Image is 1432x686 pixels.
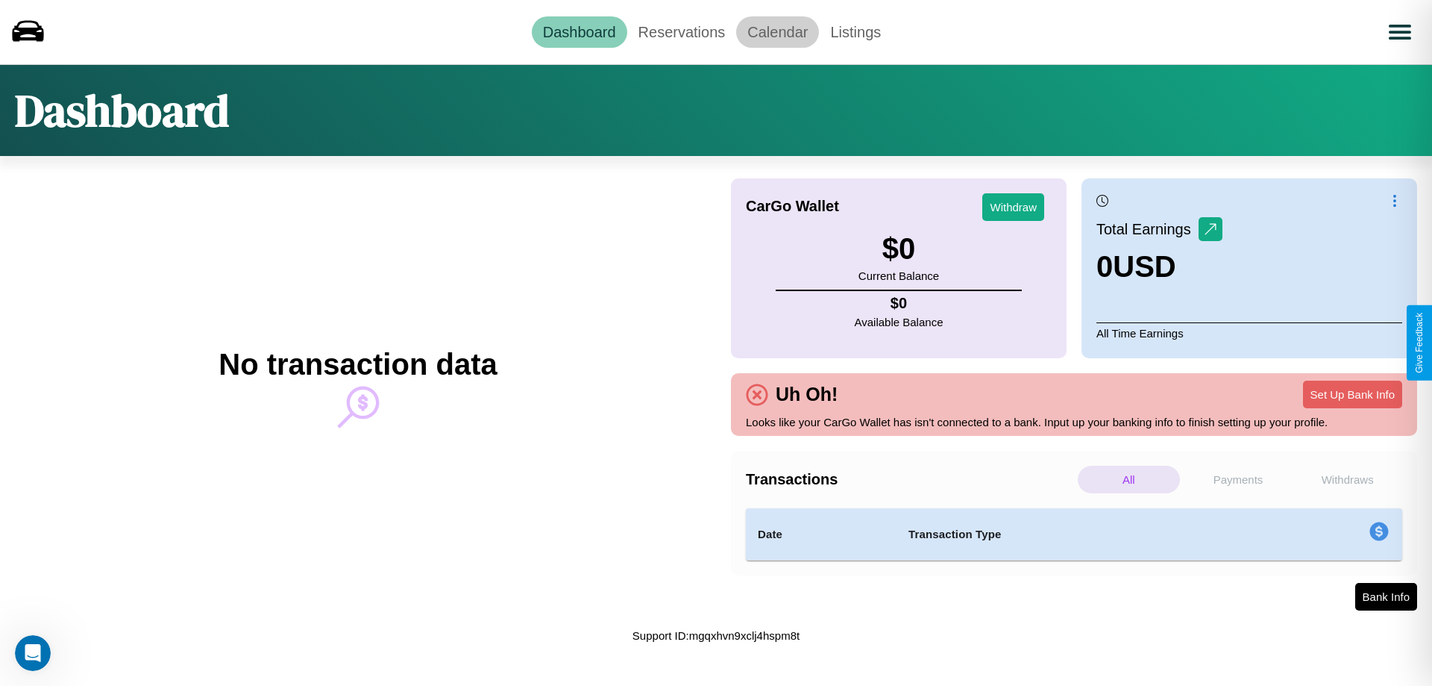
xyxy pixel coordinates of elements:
p: Available Balance [855,312,943,332]
a: Reservations [627,16,737,48]
p: Total Earnings [1096,216,1199,243]
h4: Transaction Type [908,526,1247,543]
h4: Uh Oh! [768,384,845,405]
h3: $ 0 [858,232,939,266]
button: Bank Info [1355,583,1417,611]
p: All Time Earnings [1096,322,1402,343]
table: simple table [746,508,1402,561]
a: Dashboard [532,16,627,48]
p: Current Balance [858,266,939,286]
h3: 0 USD [1096,250,1222,284]
button: Set Up Bank Info [1303,381,1402,408]
h4: Transactions [746,471,1074,488]
h4: CarGo Wallet [746,198,839,215]
h2: No transaction data [219,348,497,381]
a: Listings [819,16,892,48]
button: Withdraw [982,193,1044,221]
a: Calendar [736,16,819,48]
p: Payments [1187,466,1290,493]
p: Withdraws [1296,466,1398,493]
p: Looks like your CarGo Wallet has isn't connected to a bank. Input up your banking info to finish ... [746,412,1402,432]
h4: Date [758,526,885,543]
p: All [1078,466,1180,493]
h1: Dashboard [15,80,229,141]
p: Support ID: mgqxhvn9xclj4hspm8t [632,626,800,646]
button: Open menu [1379,11,1421,53]
div: Give Feedback [1414,313,1425,373]
iframe: Intercom live chat [15,635,51,671]
h4: $ 0 [855,295,943,312]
